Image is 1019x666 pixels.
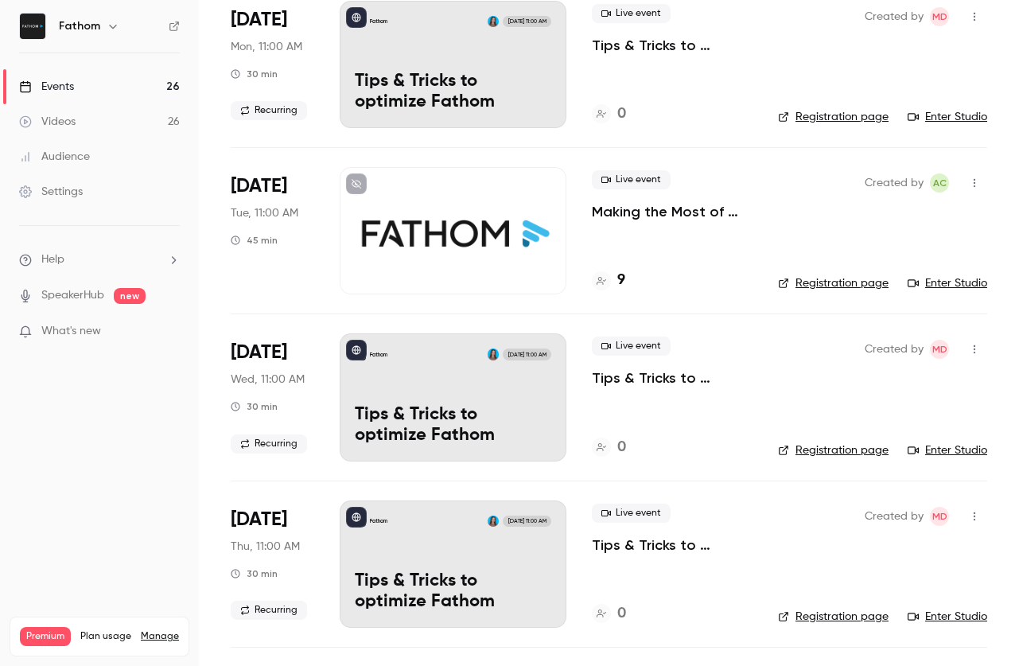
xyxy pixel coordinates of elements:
[231,205,298,221] span: Tue, 11:00 AM
[908,442,987,458] a: Enter Studio
[930,7,949,26] span: Michelle Dizon
[231,101,307,120] span: Recurring
[778,109,889,125] a: Registration page
[932,7,947,26] span: MD
[231,400,278,413] div: 30 min
[488,16,499,27] img: Raychel Balatero
[503,349,550,360] span: [DATE] 11:00 AM
[930,507,949,526] span: Michelle Dizon
[231,39,302,55] span: Mon, 11:00 AM
[592,536,753,555] a: Tips & Tricks to optimize Fathom
[231,372,305,388] span: Wed, 11:00 AM
[231,507,287,532] span: [DATE]
[930,173,949,193] span: Alli Cebular
[19,79,74,95] div: Events
[59,18,100,34] h6: Fathom
[488,516,499,527] img: Raychel Balatero
[231,68,278,80] div: 30 min
[592,437,626,458] a: 0
[617,603,626,625] h4: 0
[20,14,45,39] img: Fathom
[503,516,550,527] span: [DATE] 11:00 AM
[231,167,314,294] div: Sep 23 Tue, 11:00 AM (America/Chicago)
[19,149,90,165] div: Audience
[231,434,307,454] span: Recurring
[114,288,146,304] span: new
[592,337,671,356] span: Live event
[930,340,949,359] span: Michelle Dizon
[19,184,83,200] div: Settings
[340,1,566,128] a: Tips & Tricks to optimize FathomFathomRaychel Balatero[DATE] 11:00 AMTips & Tricks to optimize Fa...
[592,603,626,625] a: 0
[592,103,626,125] a: 0
[617,270,625,291] h4: 9
[370,517,387,525] p: Fathom
[932,340,947,359] span: MD
[865,7,924,26] span: Created by
[592,368,753,388] a: Tips & Tricks to optimize Fathom
[355,405,551,446] p: Tips & Tricks to optimize Fathom
[355,72,551,113] p: Tips & Tricks to optimize Fathom
[19,114,76,130] div: Videos
[20,627,71,646] span: Premium
[19,251,180,268] li: help-dropdown-opener
[592,202,753,221] a: Making the Most of Fathom: From Setup to Success
[340,333,566,461] a: Tips & Tricks to optimize FathomFathomRaychel Balatero[DATE] 11:00 AMTips & Tricks to optimize Fa...
[161,325,180,339] iframe: Noticeable Trigger
[617,437,626,458] h4: 0
[865,173,924,193] span: Created by
[231,333,314,461] div: Sep 24 Wed, 12:00 PM (America/Toronto)
[592,504,671,523] span: Live event
[865,340,924,359] span: Created by
[231,7,287,33] span: [DATE]
[778,609,889,625] a: Registration page
[778,275,889,291] a: Registration page
[231,173,287,199] span: [DATE]
[932,507,947,526] span: MD
[80,630,131,643] span: Plan usage
[503,16,550,27] span: [DATE] 11:00 AM
[141,630,179,643] a: Manage
[231,1,314,128] div: Sep 22 Mon, 12:00 PM (America/Toronto)
[41,323,101,340] span: What's new
[488,349,499,360] img: Raychel Balatero
[41,251,64,268] span: Help
[592,270,625,291] a: 9
[592,170,671,189] span: Live event
[231,601,307,620] span: Recurring
[231,500,314,628] div: Sep 25 Thu, 12:00 PM (America/Toronto)
[908,109,987,125] a: Enter Studio
[370,351,387,359] p: Fathom
[617,103,626,125] h4: 0
[231,567,278,580] div: 30 min
[231,539,300,555] span: Thu, 11:00 AM
[355,571,551,613] p: Tips & Tricks to optimize Fathom
[592,4,671,23] span: Live event
[908,275,987,291] a: Enter Studio
[933,173,947,193] span: AC
[778,442,889,458] a: Registration page
[865,507,924,526] span: Created by
[908,609,987,625] a: Enter Studio
[231,234,278,247] div: 45 min
[370,18,387,25] p: Fathom
[231,340,287,365] span: [DATE]
[41,287,104,304] a: SpeakerHub
[340,500,566,628] a: Tips & Tricks to optimize FathomFathomRaychel Balatero[DATE] 11:00 AMTips & Tricks to optimize Fa...
[592,36,753,55] a: Tips & Tricks to optimize Fathom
